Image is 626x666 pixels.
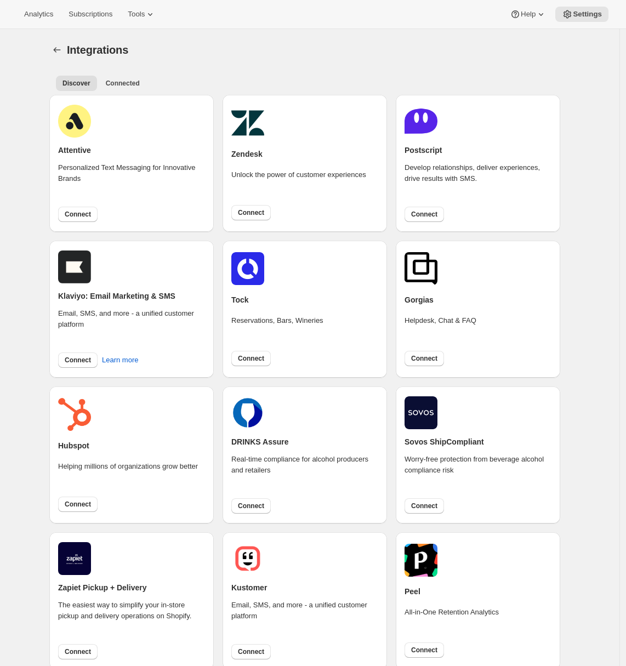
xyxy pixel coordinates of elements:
div: Reservations, Bars, Wineries [231,315,323,341]
img: gorgias.png [405,252,437,285]
div: Real-time compliance for alcohol producers and retailers [231,454,378,491]
button: Learn more [95,351,145,369]
button: Connect [231,498,271,514]
button: Connect [405,642,444,658]
span: Discover [62,79,90,88]
h2: Peel [405,586,420,597]
h2: DRINKS Assure [231,436,289,447]
span: Connect [65,647,91,656]
div: Develop relationships, deliver experiences, drive results with SMS. [405,162,551,200]
span: Analytics [24,10,53,19]
span: Connect [238,208,264,217]
button: Connect [58,644,98,659]
span: Tools [128,10,145,19]
button: Connect [405,207,444,222]
img: shipcompliant.png [405,396,437,429]
div: All-in-One Retention Analytics [405,607,499,633]
span: Connect [65,356,91,365]
div: The easiest way to simplify your in-store pickup and delivery operations on Shopify. [58,600,205,637]
h2: Attentive [58,145,91,156]
button: Help [503,7,553,22]
h2: Zapiet Pickup + Delivery [58,582,146,593]
img: tockicon.png [231,252,264,285]
button: Tools [121,7,162,22]
button: All customers [56,76,97,91]
h2: Postscript [405,145,442,156]
span: Connect [65,500,91,509]
button: Settings [49,42,65,58]
img: zapiet.jpg [58,542,91,575]
h2: Klaviyo: Email Marketing & SMS [58,291,175,301]
button: Connect [405,498,444,514]
span: Connect [411,502,437,510]
span: Learn more [102,355,138,366]
span: Connect [411,646,437,654]
h2: Sovos ShipCompliant [405,436,484,447]
div: Email, SMS, and more - a unified customer platform [231,600,378,637]
img: drinks.png [231,396,264,429]
span: Connect [238,502,264,510]
img: attentive.png [58,105,91,138]
img: postscript.png [405,105,437,138]
span: Help [521,10,536,19]
h2: Tock [231,294,249,305]
img: zendesk.png [231,106,264,139]
h2: Gorgias [405,294,434,305]
div: Helping millions of organizations grow better [58,461,198,487]
span: Connect [411,354,437,363]
span: Connect [238,354,264,363]
span: Integrations [67,44,128,56]
img: hubspot.png [58,398,91,431]
button: Analytics [18,7,60,22]
button: Connect [58,207,98,222]
div: Worry-free protection from beverage alcohol compliance risk [405,454,551,491]
button: Connect [231,644,271,659]
button: Connect [58,352,98,368]
div: Personalized Text Messaging for Innovative Brands [58,162,205,200]
span: Subscriptions [69,10,112,19]
button: Connect [58,497,98,512]
div: Email, SMS, and more - a unified customer platform [58,308,205,345]
h2: Kustomer [231,582,267,593]
img: peel.png [405,544,437,577]
span: Connect [65,210,91,219]
span: Settings [573,10,602,19]
button: Subscriptions [62,7,119,22]
button: Connect [405,351,444,366]
span: Connect [411,210,437,219]
div: Unlock the power of customer experiences [231,169,366,196]
span: Connected [106,79,140,88]
h2: Hubspot [58,440,89,451]
button: Settings [555,7,608,22]
h2: Zendesk [231,149,263,160]
button: Connect [231,351,271,366]
button: Connect [231,205,271,220]
span: Connect [238,647,264,656]
div: Helpdesk, Chat & FAQ [405,315,476,341]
